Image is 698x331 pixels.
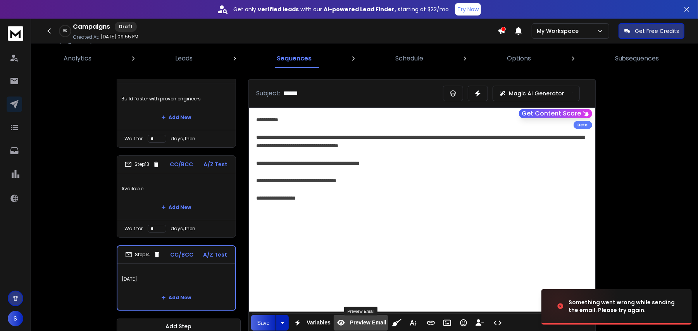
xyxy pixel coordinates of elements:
[455,3,481,16] button: Try Now
[171,49,197,68] a: Leads
[125,136,143,142] p: Wait for
[305,319,332,326] span: Variables
[155,290,198,305] button: Add New
[610,49,664,68] a: Subsequences
[456,315,471,331] button: Emoticons
[406,315,421,331] button: More Text
[117,66,236,148] li: Step12CC/BCCA/Z TestBuild faster with proven engineersAdd NewWait fordays, then
[155,200,198,215] button: Add New
[472,315,487,331] button: Insert Unsubscribe Link
[170,251,193,259] p: CC/BCC
[440,315,455,331] button: Insert Image (Ctrl+P)
[171,136,196,142] p: days, then
[424,315,438,331] button: Insert Link (Ctrl+K)
[257,89,281,98] p: Subject:
[502,49,536,68] a: Options
[115,22,137,32] div: Draft
[117,155,236,238] li: Step13CC/BCCA/Z TestAvailableAdd NewWait fordays, then
[63,29,67,33] p: 0 %
[8,26,23,41] img: logo
[344,307,377,315] div: Preview Email
[541,285,619,327] img: image
[8,311,23,326] button: S
[64,54,91,63] p: Analytics
[348,319,388,326] span: Preview Email
[175,54,193,63] p: Leads
[519,109,592,118] button: Get Content Score
[170,160,193,168] p: CC/BCC
[635,27,679,35] p: Get Free Credits
[490,315,505,331] button: Code View
[537,27,582,35] p: My Workspace
[290,315,332,331] button: Variables
[277,54,312,63] p: Sequences
[493,86,580,101] button: Magic AI Generator
[125,226,143,232] p: Wait for
[251,315,276,331] button: Save
[272,49,316,68] a: Sequences
[59,49,96,68] a: Analytics
[615,54,659,63] p: Subsequences
[233,5,449,13] p: Get only with our starting at $22/mo
[258,5,299,13] strong: verified leads
[125,251,160,258] div: Step 14
[73,22,110,31] h1: Campaigns
[395,54,423,63] p: Schedule
[122,268,231,290] p: [DATE]
[203,251,227,259] p: A/Z Test
[619,23,684,39] button: Get Free Credits
[507,54,531,63] p: Options
[101,34,138,40] p: [DATE] 09:55 PM
[457,5,479,13] p: Try Now
[334,315,388,331] button: Preview Email
[117,245,236,311] li: Step14CC/BCCA/Z Test[DATE]Add New
[73,34,99,40] p: Created At:
[125,161,160,168] div: Step 13
[509,90,565,97] p: Magic AI Generator
[122,178,231,200] p: Available
[122,88,231,110] p: Build faster with proven engineers
[204,160,228,168] p: A/Z Test
[324,5,396,13] strong: AI-powered Lead Finder,
[569,298,682,314] div: Something went wrong while sending the email. Please try again.
[391,49,428,68] a: Schedule
[155,110,198,125] button: Add New
[171,226,196,232] p: days, then
[574,121,592,129] div: Beta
